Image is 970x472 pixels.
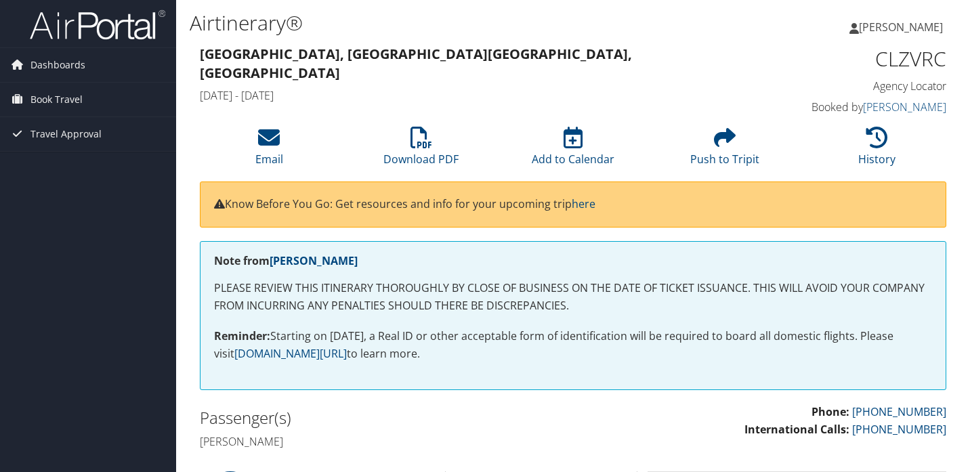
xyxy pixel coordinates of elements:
[214,280,932,314] p: PLEASE REVIEW THIS ITINERARY THOROUGHLY BY CLOSE OF BUSINESS ON THE DATE OF TICKET ISSUANCE. THIS...
[532,134,614,167] a: Add to Calendar
[200,434,563,449] h4: [PERSON_NAME]
[849,7,956,47] a: [PERSON_NAME]
[190,9,701,37] h1: Airtinerary®
[852,422,946,437] a: [PHONE_NUMBER]
[863,100,946,114] a: [PERSON_NAME]
[200,88,755,103] h4: [DATE] - [DATE]
[214,328,932,362] p: Starting on [DATE], a Real ID or other acceptable form of identification will be required to boar...
[811,404,849,419] strong: Phone:
[859,20,943,35] span: [PERSON_NAME]
[30,48,85,82] span: Dashboards
[858,134,895,167] a: History
[572,196,595,211] a: here
[200,45,632,82] strong: [GEOGRAPHIC_DATA], [GEOGRAPHIC_DATA] [GEOGRAPHIC_DATA], [GEOGRAPHIC_DATA]
[214,196,932,213] p: Know Before You Go: Get resources and info for your upcoming trip
[690,134,759,167] a: Push to Tripit
[30,9,165,41] img: airportal-logo.png
[744,422,849,437] strong: International Calls:
[775,45,946,73] h1: CLZVRC
[852,404,946,419] a: [PHONE_NUMBER]
[30,83,83,116] span: Book Travel
[214,328,270,343] strong: Reminder:
[775,79,946,93] h4: Agency Locator
[775,100,946,114] h4: Booked by
[255,134,283,167] a: Email
[383,134,459,167] a: Download PDF
[270,253,358,268] a: [PERSON_NAME]
[214,253,358,268] strong: Note from
[200,406,563,429] h2: Passenger(s)
[30,117,102,151] span: Travel Approval
[234,346,347,361] a: [DOMAIN_NAME][URL]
